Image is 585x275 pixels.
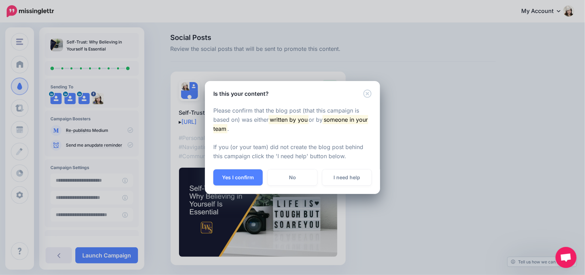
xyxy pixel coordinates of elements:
p: Please confirm that the blog post (that this campaign is based on) was either or by . If you (or ... [213,106,372,161]
button: Close [363,89,372,98]
a: No [268,169,317,186]
a: I need help [322,169,372,186]
h5: Is this your content? [213,89,269,98]
mark: written by you [269,115,309,124]
button: Yes I confirm [213,169,263,186]
mark: someone in your team [213,115,368,133]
